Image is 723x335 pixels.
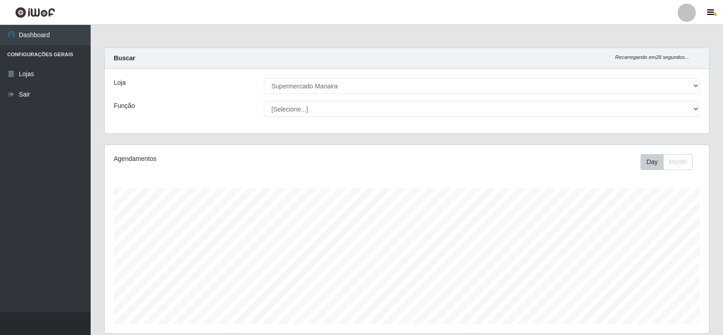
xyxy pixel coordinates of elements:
[15,7,55,18] img: CoreUI Logo
[641,154,664,170] button: Day
[114,78,126,87] label: Loja
[641,154,700,170] div: Toolbar with button groups
[114,101,135,111] label: Função
[641,154,693,170] div: First group
[663,154,693,170] button: Month
[615,54,689,60] i: Recarregando em 28 segundos...
[114,154,350,164] div: Agendamentos
[114,54,135,62] strong: Buscar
